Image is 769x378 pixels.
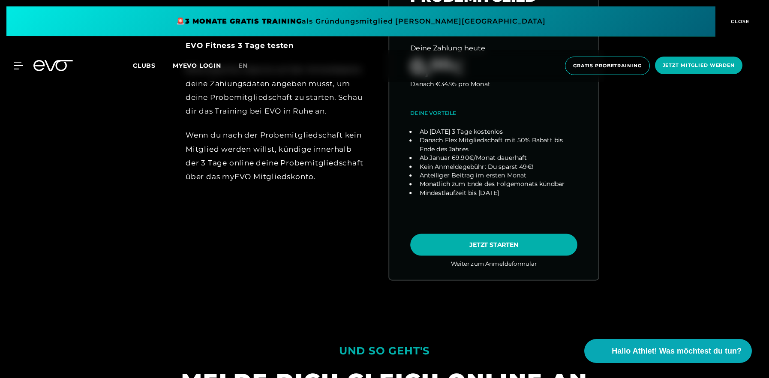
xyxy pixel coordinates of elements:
a: Clubs [133,61,173,69]
div: Wenn du nach der Probemitgliedschaft kein Mitglied werden willst, kündige innerhalb der 3 Tage on... [186,128,365,183]
span: CLOSE [729,18,750,25]
a: en [238,61,258,71]
span: Gratis Probetraining [573,62,642,69]
button: Hallo Athlet! Was möchtest du tun? [584,339,752,363]
a: MYEVO LOGIN [173,62,221,69]
span: Clubs [133,62,156,69]
span: Hallo Athlet! Was möchtest du tun? [612,345,742,357]
div: Bitte beachte, dass du auf der Anmeldeseite deine Zahlungsdaten angeben musst, um deine Probemitg... [186,63,365,118]
button: CLOSE [715,6,763,36]
span: Jetzt Mitglied werden [663,62,735,69]
a: Gratis Probetraining [562,57,652,75]
span: en [238,62,248,69]
a: Jetzt Mitglied werden [652,57,745,75]
div: UND SO GEHT'S [339,341,430,361]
